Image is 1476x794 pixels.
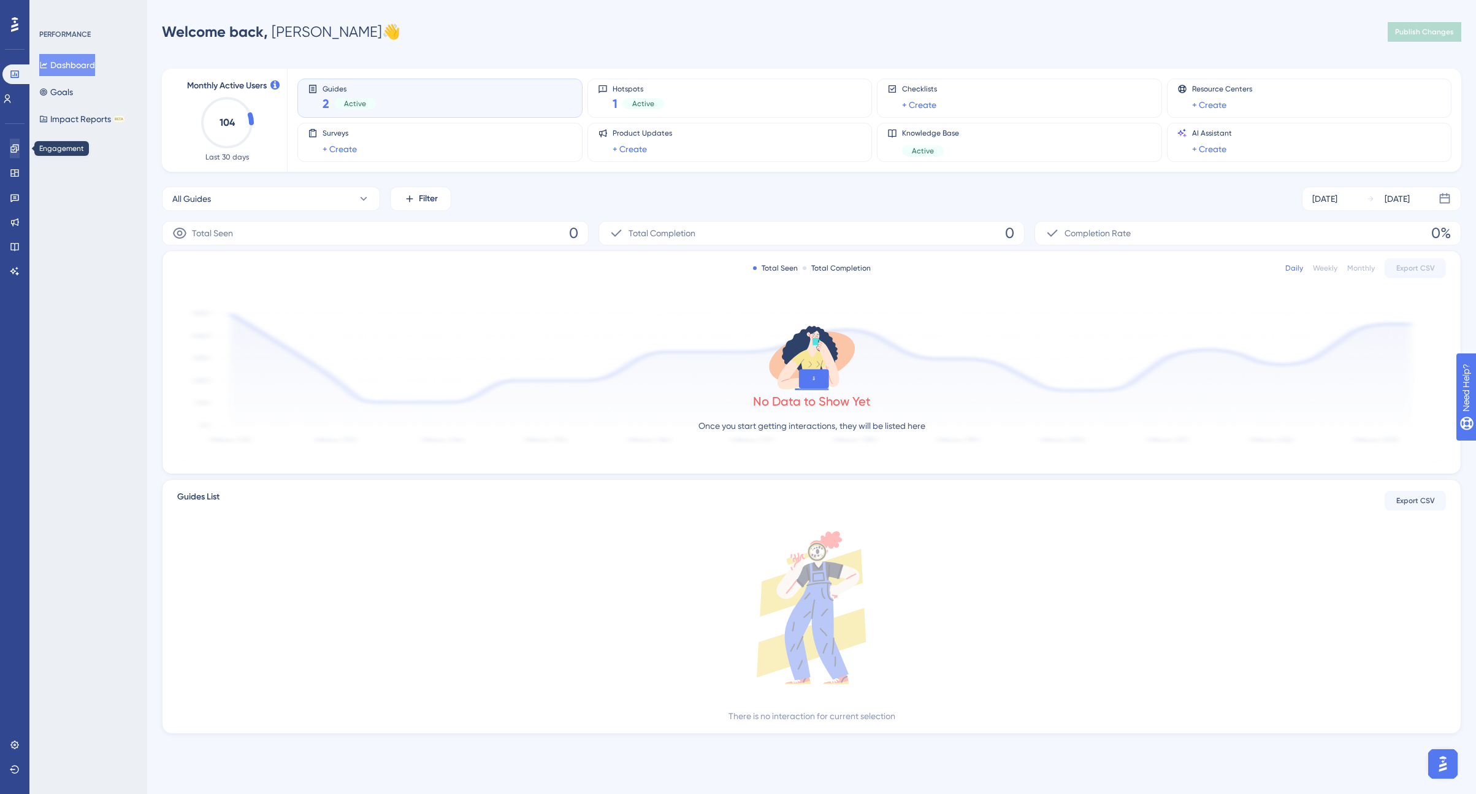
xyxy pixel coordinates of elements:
[187,79,267,93] span: Monthly Active Users
[1192,142,1226,156] a: + Create
[162,22,400,42] div: [PERSON_NAME] 👋
[629,226,695,241] span: Total Completion
[1005,223,1014,243] span: 0
[803,263,871,273] div: Total Completion
[39,29,91,39] div: PERFORMANCE
[1313,263,1337,273] div: Weekly
[220,117,235,128] text: 104
[419,191,438,206] span: Filter
[162,23,268,40] span: Welcome back,
[613,142,647,156] a: + Create
[1285,263,1303,273] div: Daily
[1388,22,1461,42] button: Publish Changes
[29,3,77,18] span: Need Help?
[1396,496,1435,506] span: Export CSV
[569,223,578,243] span: 0
[613,95,618,112] span: 1
[205,152,249,162] span: Last 30 days
[698,418,925,433] p: Once you start getting interactions, they will be listed here
[177,490,220,512] span: Guides List
[323,128,357,138] span: Surveys
[323,95,329,112] span: 2
[192,226,233,241] span: Total Seen
[162,187,380,211] button: All Guides
[172,191,211,206] span: All Guides
[1385,491,1446,511] button: Export CSV
[39,81,73,103] button: Goals
[323,142,357,156] a: + Create
[113,116,124,122] div: BETA
[1312,191,1337,206] div: [DATE]
[39,54,95,76] button: Dashboard
[390,187,451,211] button: Filter
[1192,98,1226,112] a: + Create
[613,128,672,138] span: Product Updates
[1347,263,1375,273] div: Monthly
[1192,128,1232,138] span: AI Assistant
[728,709,895,723] div: There is no interaction for current selection
[344,99,366,109] span: Active
[613,84,664,93] span: Hotspots
[902,84,937,94] span: Checklists
[753,393,871,410] div: No Data to Show Yet
[902,98,936,112] a: + Create
[753,263,798,273] div: Total Seen
[1385,258,1446,278] button: Export CSV
[902,128,959,138] span: Knowledge Base
[1396,263,1435,273] span: Export CSV
[39,108,124,130] button: Impact ReportsBETA
[1192,84,1252,94] span: Resource Centers
[1424,746,1461,782] iframe: UserGuiding AI Assistant Launcher
[1431,223,1451,243] span: 0%
[632,99,654,109] span: Active
[912,146,934,156] span: Active
[1065,226,1131,241] span: Completion Rate
[323,84,376,93] span: Guides
[1385,191,1410,206] div: [DATE]
[1395,27,1454,37] span: Publish Changes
